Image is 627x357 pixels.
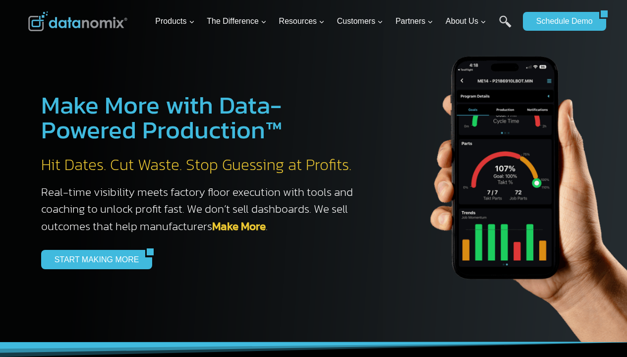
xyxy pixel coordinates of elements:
[41,155,363,176] h2: Hit Dates. Cut Waste. Stop Guessing at Profits.
[212,218,266,235] a: Make More
[446,15,486,28] span: About Us
[337,15,383,28] span: Customers
[523,12,599,31] a: Schedule Demo
[396,15,433,28] span: Partners
[41,183,363,235] h3: Real-time visibility meets factory floor execution with tools and coaching to unlock profit fast....
[151,5,518,38] nav: Primary Navigation
[155,15,194,28] span: Products
[41,93,363,142] h1: Make More with Data-Powered Production™
[207,15,267,28] span: The Difference
[5,181,164,352] iframe: Popup CTA
[279,15,325,28] span: Resources
[499,15,512,38] a: Search
[28,11,127,31] img: Datanomix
